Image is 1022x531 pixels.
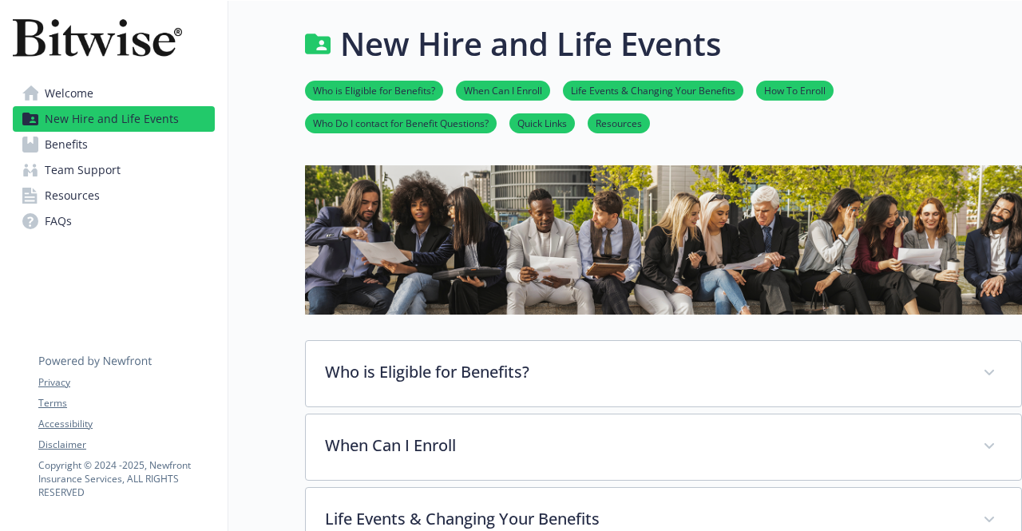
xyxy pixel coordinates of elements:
div: Who is Eligible for Benefits? [306,341,1021,406]
img: new hire page banner [305,165,1022,315]
a: How To Enroll [756,82,834,97]
a: Life Events & Changing Your Benefits [563,82,743,97]
a: Who Do I contact for Benefit Questions? [305,115,497,130]
div: When Can I Enroll [306,414,1021,480]
a: Welcome [13,81,215,106]
a: FAQs [13,208,215,234]
a: Accessibility [38,417,214,431]
a: When Can I Enroll [456,82,550,97]
span: Team Support [45,157,121,183]
a: Terms [38,396,214,410]
span: Resources [45,183,100,208]
span: Benefits [45,132,88,157]
p: Who is Eligible for Benefits? [325,360,964,384]
a: Team Support [13,157,215,183]
a: Disclaimer [38,438,214,452]
p: When Can I Enroll [325,434,964,458]
h1: New Hire and Life Events [340,20,721,68]
span: Welcome [45,81,93,106]
a: Resources [588,115,650,130]
p: Copyright © 2024 - 2025 , Newfront Insurance Services, ALL RIGHTS RESERVED [38,458,214,499]
a: Privacy [38,375,214,390]
a: Quick Links [509,115,575,130]
p: Life Events & Changing Your Benefits [325,507,964,531]
span: FAQs [45,208,72,234]
a: Resources [13,183,215,208]
a: Benefits [13,132,215,157]
span: New Hire and Life Events [45,106,179,132]
a: New Hire and Life Events [13,106,215,132]
a: Who is Eligible for Benefits? [305,82,443,97]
